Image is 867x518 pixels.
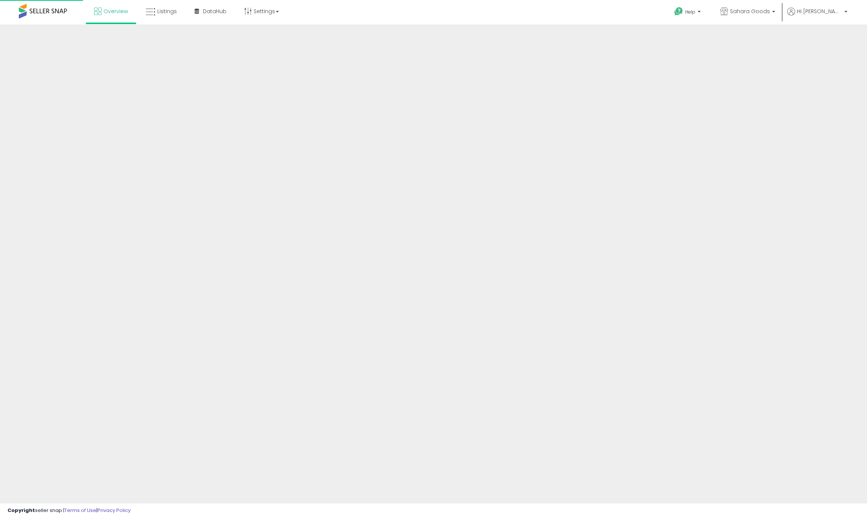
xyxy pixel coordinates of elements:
[730,8,770,15] span: Sahara Goods
[668,1,708,24] a: Help
[787,8,847,24] a: Hi [PERSON_NAME]
[203,8,227,15] span: DataHub
[797,8,842,15] span: Hi [PERSON_NAME]
[685,9,695,15] span: Help
[157,8,177,15] span: Listings
[103,8,128,15] span: Overview
[674,7,683,16] i: Get Help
